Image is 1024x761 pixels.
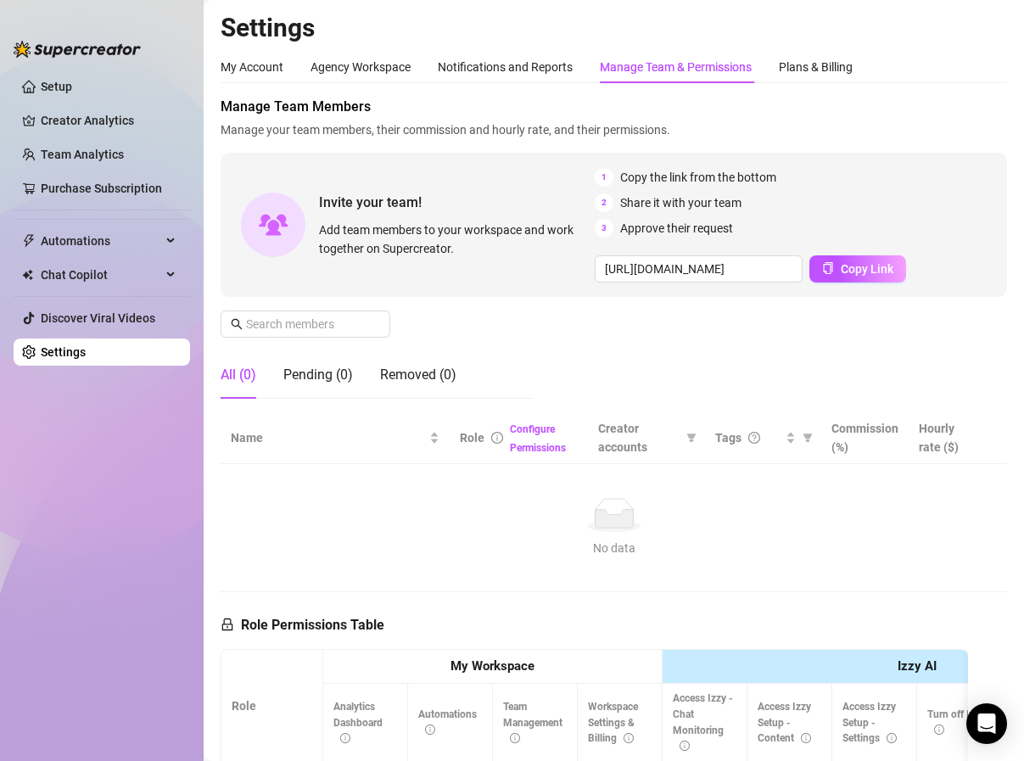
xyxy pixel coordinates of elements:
[927,708,985,736] span: Turn off Izzy
[821,412,909,464] th: Commission (%)
[221,365,256,385] div: All (0)
[803,433,813,443] span: filter
[41,148,124,161] a: Team Analytics
[283,365,353,385] div: Pending (0)
[221,618,234,631] span: lock
[842,701,897,745] span: Access Izzy Setup - Settings
[624,733,634,743] span: info-circle
[680,741,690,751] span: info-circle
[887,733,897,743] span: info-circle
[715,428,741,447] span: Tags
[319,192,595,213] span: Invite your team!
[595,168,613,187] span: 1
[510,733,520,743] span: info-circle
[801,733,811,743] span: info-circle
[934,725,944,735] span: info-circle
[319,221,588,258] span: Add team members to your workspace and work together on Supercreator.
[460,431,484,445] span: Role
[595,219,613,238] span: 3
[221,12,1007,44] h2: Settings
[14,41,141,58] img: logo-BBDzfeDw.svg
[909,412,987,464] th: Hourly rate ($)
[425,725,435,735] span: info-circle
[41,175,176,202] a: Purchase Subscription
[748,432,760,444] span: question-circle
[683,416,700,460] span: filter
[595,193,613,212] span: 2
[491,432,503,444] span: info-circle
[758,701,811,745] span: Access Izzy Setup - Content
[686,433,697,443] span: filter
[22,234,36,248] span: thunderbolt
[311,58,411,76] div: Agency Workspace
[966,703,1007,744] div: Open Intercom Messenger
[340,733,350,743] span: info-circle
[620,219,733,238] span: Approve their request
[809,255,906,283] button: Copy Link
[600,58,752,76] div: Manage Team & Permissions
[418,708,477,736] span: Automations
[41,227,161,255] span: Automations
[779,58,853,76] div: Plans & Billing
[822,262,834,274] span: copy
[510,423,566,454] a: Configure Permissions
[450,658,534,674] strong: My Workspace
[620,168,776,187] span: Copy the link from the bottom
[598,419,679,456] span: Creator accounts
[221,615,384,635] h5: Role Permissions Table
[380,365,456,385] div: Removed (0)
[799,425,816,450] span: filter
[438,58,573,76] div: Notifications and Reports
[841,262,893,276] span: Copy Link
[246,315,367,333] input: Search members
[41,80,72,93] a: Setup
[620,193,741,212] span: Share it with your team
[221,58,283,76] div: My Account
[231,428,426,447] span: Name
[333,701,383,745] span: Analytics Dashboard
[221,120,1007,139] span: Manage your team members, their commission and hourly rate, and their permissions.
[41,261,161,288] span: Chat Copilot
[22,269,33,281] img: Chat Copilot
[238,539,990,557] div: No data
[231,318,243,330] span: search
[898,658,937,674] strong: Izzy AI
[41,345,86,359] a: Settings
[41,311,155,325] a: Discover Viral Videos
[673,692,733,753] span: Access Izzy - Chat Monitoring
[41,107,176,134] a: Creator Analytics
[221,412,450,464] th: Name
[503,701,562,745] span: Team Management
[588,701,638,745] span: Workspace Settings & Billing
[221,97,1007,117] span: Manage Team Members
